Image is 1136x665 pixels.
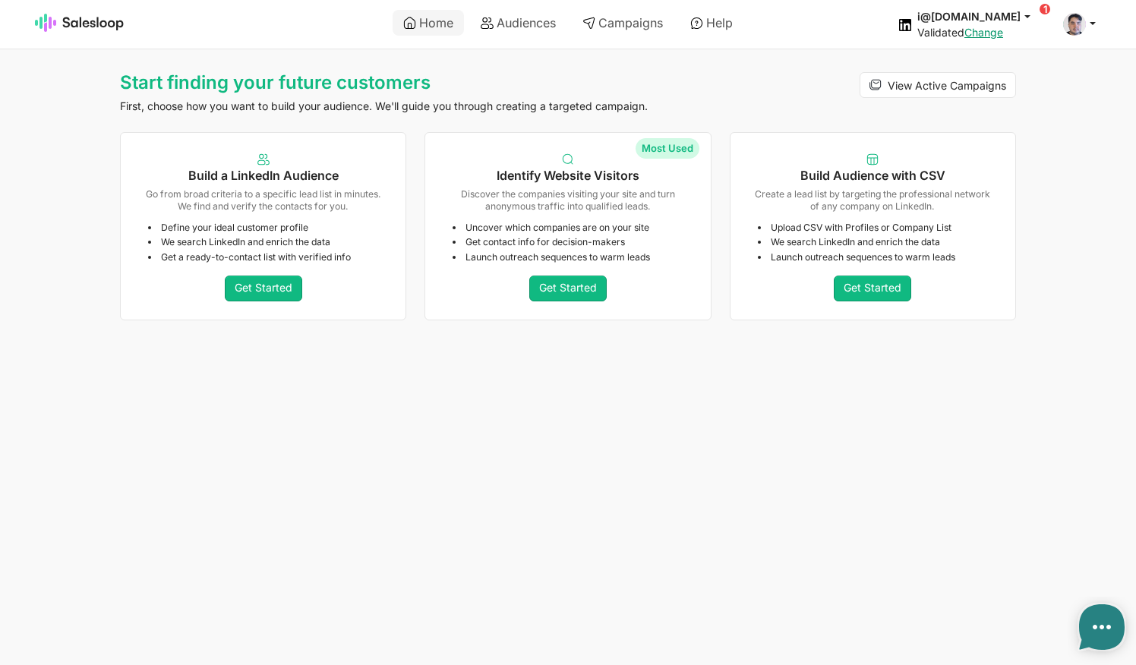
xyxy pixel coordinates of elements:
[758,251,994,263] li: Launch outreach sequences to warm leads
[148,251,384,263] li: Get a ready-to-contact list with verified info
[148,236,384,248] li: We search LinkedIn and enrich the data
[758,236,994,248] li: We search LinkedIn and enrich the data
[447,169,689,183] h5: Identify Website Visitors
[917,9,1045,24] button: i@[DOMAIN_NAME]
[636,138,699,159] span: Most Used
[964,26,1003,39] a: Change
[120,99,712,113] p: First, choose how you want to build your audience. We'll guide you through creating a targeted ca...
[758,222,994,234] li: Upload CSV with Profiles or Company List
[453,251,689,263] li: Launch outreach sequences to warm leads
[148,222,384,234] li: Define your ideal customer profile
[120,72,712,93] h1: Start finding your future customers
[572,10,674,36] a: Campaigns
[393,10,464,36] a: Home
[860,72,1016,98] a: View Active Campaigns
[35,14,125,32] img: Salesloop
[680,10,743,36] a: Help
[888,79,1006,92] span: View Active Campaigns
[529,276,607,301] a: Get Started
[453,222,689,234] li: Uncover which companies are on your site
[453,236,689,248] li: Get contact info for decision-makers
[225,276,302,301] a: Get Started
[752,188,994,212] p: Create a lead list by targeting the professional network of any company on LinkedIn.
[834,276,911,301] a: Get Started
[447,188,689,212] p: Discover the companies visiting your site and turn anonymous traffic into qualified leads.
[142,188,384,212] p: Go from broad criteria to a specific lead list in minutes. We find and verify the contacts for you.
[470,10,566,36] a: Audiences
[917,26,1045,39] div: Validated
[142,169,384,183] h5: Build a LinkedIn Audience
[752,169,994,183] h5: Build Audience with CSV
